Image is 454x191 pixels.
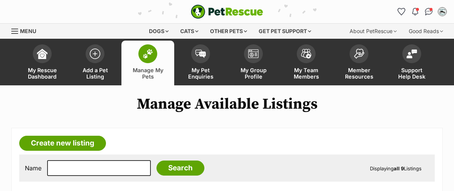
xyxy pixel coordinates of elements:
[354,49,364,59] img: member-resources-icon-8e73f808a243e03378d46382f2149f9095a855e16c252ad45f914b54edf8863c.svg
[412,8,418,15] img: notifications-46538b983faf8c2785f20acdc204bb7945ddae34d4c08c2a6579f10ce5e182be.svg
[436,6,448,18] button: My account
[342,67,376,80] span: Member Resources
[301,49,311,59] img: team-members-icon-5396bd8760b3fe7c0b43da4ab00e1e3bb1a5d9ba89233759b79545d2d3fc5d0d.svg
[236,67,270,80] span: My Group Profile
[25,67,59,80] span: My Rescue Dashboard
[403,24,448,39] div: Good Reads
[131,67,165,80] span: Manage My Pets
[191,5,263,19] img: logo-e224e6f780fb5917bec1dbf3a21bbac754714ae5b6737aabdf751b685950b380.svg
[253,24,316,39] div: Get pet support
[394,165,404,171] strong: all 9
[425,8,433,15] img: chat-41dd97257d64d25036548639549fe6c8038ab92f7586957e7f3b1b290dea8141.svg
[396,6,408,18] a: Favourites
[90,49,100,59] img: add-pet-listing-icon-0afa8454b4691262ce3f59096e99ab1cd57d4a30225e0717b998d2c9b9846f56.svg
[289,67,323,80] span: My Team Members
[11,24,41,37] a: Menu
[370,165,422,171] span: Displaying Listings
[439,8,446,15] img: Kerry & Linda profile pic
[409,6,421,18] button: Notifications
[395,67,429,80] span: Support Help Desk
[248,49,259,58] img: group-profile-icon-3fa3cf56718a62981997c0bc7e787c4b2cf8bcc04b72c1350f741eb67cf2f40e.svg
[396,6,448,18] ul: Account quick links
[184,67,218,80] span: My Pet Enquiries
[195,50,206,58] img: pet-enquiries-icon-7e3ad2cf08bfb03b45e93fb7055b45f3efa6380592205ae92323e6603595dc1f.svg
[227,41,280,85] a: My Group Profile
[344,24,402,39] div: About PetRescue
[280,41,333,85] a: My Team Members
[78,67,112,80] span: Add a Pet Listing
[19,136,106,151] a: Create new listing
[25,165,41,171] label: Name
[174,41,227,85] a: My Pet Enquiries
[423,6,435,18] a: Conversations
[20,28,36,34] span: Menu
[406,49,417,58] img: help-desk-icon-fdf02630f3aa405de69fd3d07c3f3aa587a6932b1a1747fa1d2bba05be0121f9.svg
[143,49,153,59] img: manage-my-pets-icon-02211641906a0b7f246fdf0571729dbe1e7629f14944591b6c1af311fb30b64b.svg
[175,24,204,39] div: Cats
[333,41,385,85] a: Member Resources
[205,24,252,39] div: Other pets
[385,41,438,85] a: Support Help Desk
[69,41,121,85] a: Add a Pet Listing
[144,24,174,39] div: Dogs
[37,49,48,59] img: dashboard-icon-eb2f2d2d3e046f16d808141f083e7271f6b2e854fb5c12c21221c1fb7104beca.svg
[121,41,174,85] a: Manage My Pets
[16,41,69,85] a: My Rescue Dashboard
[191,5,263,19] a: PetRescue
[156,161,204,176] input: Search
